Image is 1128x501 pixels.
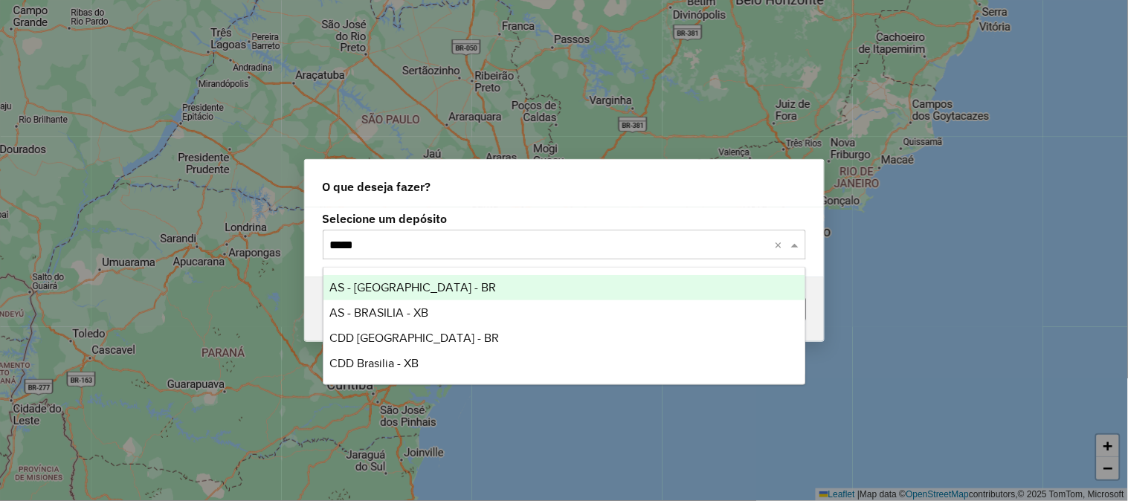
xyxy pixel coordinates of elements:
[775,236,787,253] span: Clear all
[323,267,806,385] ng-dropdown-panel: Options list
[323,210,806,227] label: Selecione um depósito
[329,281,496,294] span: AS - [GEOGRAPHIC_DATA] - BR
[329,357,419,369] span: CDD Brasilia - XB
[323,178,431,195] span: O que deseja fazer?
[329,332,499,344] span: CDD [GEOGRAPHIC_DATA] - BR
[329,306,428,319] span: AS - BRASILIA - XB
